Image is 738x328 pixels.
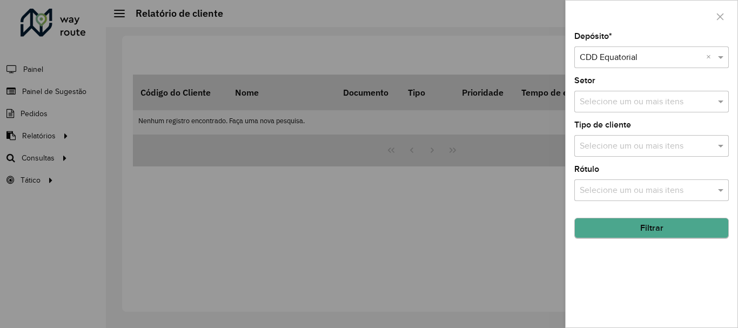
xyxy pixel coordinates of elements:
button: Filtrar [574,218,729,238]
label: Rótulo [574,163,599,176]
label: Tipo de cliente [574,118,631,131]
label: Setor [574,74,595,87]
span: Clear all [706,51,715,64]
label: Depósito [574,30,612,43]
